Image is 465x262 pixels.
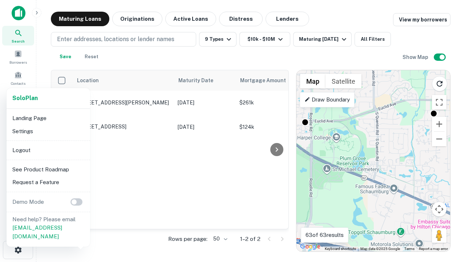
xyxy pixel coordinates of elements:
[12,94,38,103] a: SoloPlan
[12,215,84,241] p: Need help? Please email
[9,176,87,189] li: Request a Feature
[429,204,465,239] iframe: Chat Widget
[12,225,62,239] a: [EMAIL_ADDRESS][DOMAIN_NAME]
[9,125,87,138] li: Settings
[9,198,47,206] p: Demo Mode
[9,144,87,157] li: Logout
[12,95,38,102] strong: Solo Plan
[9,163,87,176] li: See Product Roadmap
[9,112,87,125] li: Landing Page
